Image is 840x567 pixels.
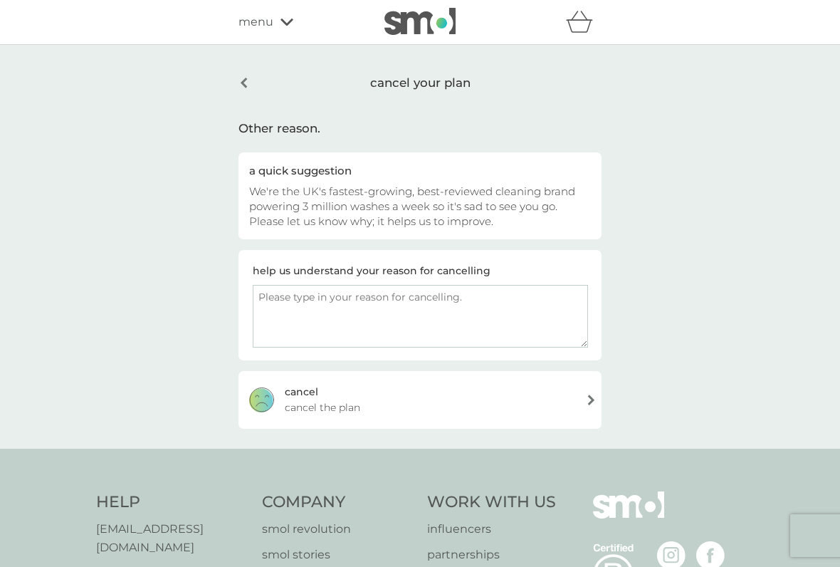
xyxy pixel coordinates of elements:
[96,491,248,514] h4: Help
[238,119,602,138] div: Other reason.
[238,13,273,31] span: menu
[249,184,575,228] span: We're the UK's fastest-growing, best-reviewed cleaning brand powering 3 million washes a week so ...
[285,384,318,400] div: cancel
[262,520,414,539] a: smol revolution
[593,491,664,540] img: smol
[249,163,591,178] div: a quick suggestion
[427,520,556,539] a: influencers
[427,546,556,564] a: partnerships
[96,520,248,556] a: [EMAIL_ADDRESS][DOMAIN_NAME]
[262,491,414,514] h4: Company
[285,400,360,415] span: cancel the plan
[384,8,456,35] img: smol
[427,491,556,514] h4: Work With Us
[238,65,602,101] div: cancel your plan
[253,263,490,279] div: help us understand your reason for cancelling
[262,546,414,564] a: smol stories
[566,8,602,36] div: basket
